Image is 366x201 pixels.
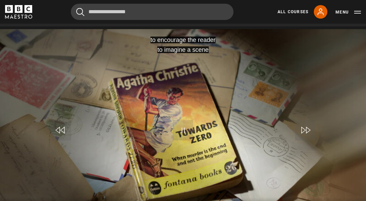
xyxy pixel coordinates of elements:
[71,4,233,20] input: Search
[76,8,84,16] button: Submit the search query
[278,9,308,15] a: All Courses
[5,5,32,19] svg: BBC Maestro
[335,9,361,16] button: Toggle navigation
